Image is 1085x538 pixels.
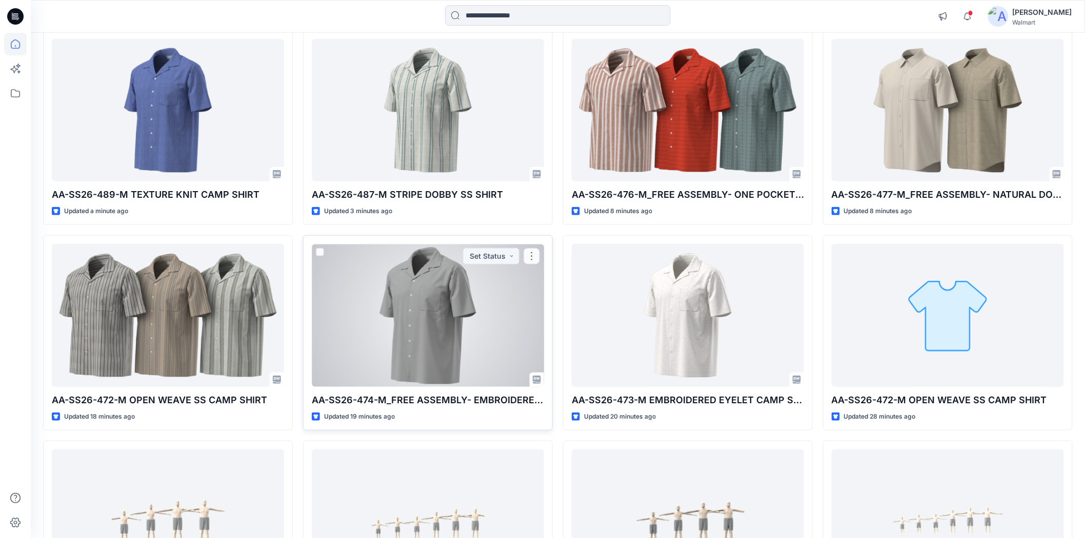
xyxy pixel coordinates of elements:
[64,411,135,422] p: Updated 18 minutes ago
[312,188,544,202] p: AA-SS26-487-M STRIPE DOBBY SS SHIRT
[832,393,1064,407] p: AA-SS26-472-M OPEN WEAVE SS CAMP SHIRT
[324,206,392,217] p: Updated 3 minutes ago
[324,411,395,422] p: Updated 19 minutes ago
[52,188,284,202] p: AA-SS26-489-M TEXTURE KNIT CAMP SHIRT
[832,39,1064,181] a: AA-SS26-477-M_FREE ASSEMBLY- NATURAL DOBBY SS SHIRT
[844,411,916,422] p: Updated 28 minutes ago
[832,244,1064,386] a: AA-SS26-472-M OPEN WEAVE SS CAMP SHIRT
[1013,6,1072,18] div: [PERSON_NAME]
[584,206,652,217] p: Updated 8 minutes ago
[312,393,544,407] p: AA-SS26-474-M_FREE ASSEMBLY- EMBROIDERED CAMP SHIRT
[64,206,128,217] p: Updated a minute ago
[844,206,912,217] p: Updated 8 minutes ago
[572,39,804,181] a: AA-SS26-476-M_FREE ASSEMBLY- ONE POCKET CAMP SHIRT
[52,393,284,407] p: AA-SS26-472-M OPEN WEAVE SS CAMP SHIRT
[584,411,656,422] p: Updated 20 minutes ago
[572,393,804,407] p: AA-SS26-473-M EMBROIDERED EYELET CAMP SHIRT
[572,188,804,202] p: AA-SS26-476-M_FREE ASSEMBLY- ONE POCKET CAMP SHIRT
[312,39,544,181] a: AA-SS26-487-M STRIPE DOBBY SS SHIRT
[312,244,544,386] a: AA-SS26-474-M_FREE ASSEMBLY- EMBROIDERED CAMP SHIRT
[988,6,1009,27] img: avatar
[52,244,284,386] a: AA-SS26-472-M OPEN WEAVE SS CAMP SHIRT
[572,244,804,386] a: AA-SS26-473-M EMBROIDERED EYELET CAMP SHIRT
[52,39,284,181] a: AA-SS26-489-M TEXTURE KNIT CAMP SHIRT
[832,188,1064,202] p: AA-SS26-477-M_FREE ASSEMBLY- NATURAL DOBBY SS SHIRT
[1013,18,1072,26] div: Walmart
